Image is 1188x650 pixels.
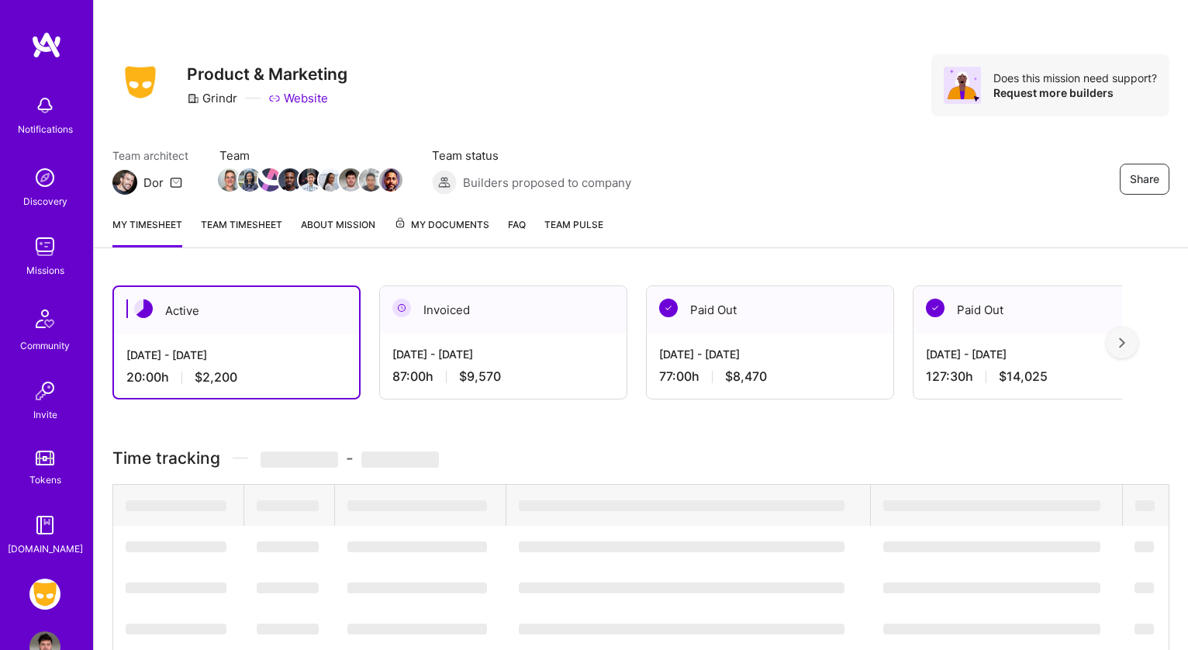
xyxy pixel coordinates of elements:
[31,31,62,59] img: logo
[883,583,1100,593] span: ‌
[659,299,678,317] img: Paid Out
[339,168,362,192] img: Team Member Avatar
[1120,164,1169,195] button: Share
[913,286,1160,334] div: Paid Out
[257,583,319,593] span: ‌
[33,406,57,423] div: Invite
[26,300,64,337] img: Community
[320,167,340,193] a: Team Member Avatar
[257,624,319,634] span: ‌
[134,299,153,318] img: Active
[187,64,347,84] h3: Product & Marketing
[508,216,526,247] a: FAQ
[392,299,411,317] img: Invoiced
[459,368,501,385] span: $9,570
[195,369,237,386] span: $2,200
[519,500,844,511] span: ‌
[883,541,1100,552] span: ‌
[240,167,260,193] a: Team Member Avatar
[544,216,603,247] a: Team Pulse
[394,216,489,247] a: My Documents
[126,624,226,634] span: ‌
[126,347,347,363] div: [DATE] - [DATE]
[519,624,844,634] span: ‌
[647,286,893,334] div: Paid Out
[319,168,342,192] img: Team Member Avatar
[36,451,54,465] img: tokens
[379,168,402,192] img: Team Member Avatar
[347,583,487,593] span: ‌
[463,175,631,191] span: Builders proposed to company
[26,579,64,610] a: Grindr: Product & Marketing
[1135,500,1155,511] span: ‌
[112,448,1169,468] h3: Time tracking
[347,500,487,511] span: ‌
[29,510,60,541] img: guide book
[394,216,489,233] span: My Documents
[29,231,60,262] img: teamwork
[993,85,1157,100] div: Request more builders
[219,167,240,193] a: Team Member Avatar
[280,167,300,193] a: Team Member Avatar
[261,448,439,468] span: -
[999,368,1048,385] span: $14,025
[126,500,226,511] span: ‌
[29,162,60,193] img: discovery
[187,92,199,105] i: icon CompanyGray
[300,167,320,193] a: Team Member Avatar
[26,262,64,278] div: Missions
[114,287,359,334] div: Active
[260,167,280,193] a: Team Member Avatar
[926,368,1148,385] div: 127:30 h
[18,121,73,137] div: Notifications
[347,541,487,552] span: ‌
[725,368,767,385] span: $8,470
[361,451,439,468] span: ‌
[278,168,302,192] img: Team Member Avatar
[29,375,60,406] img: Invite
[29,90,60,121] img: bell
[219,147,401,164] span: Team
[187,90,237,106] div: Grindr
[126,541,226,552] span: ‌
[112,147,188,164] span: Team architect
[257,541,319,552] span: ‌
[29,472,61,488] div: Tokens
[257,500,319,511] span: ‌
[20,337,70,354] div: Community
[347,624,487,634] span: ‌
[238,168,261,192] img: Team Member Avatar
[361,167,381,193] a: Team Member Avatar
[883,500,1100,511] span: ‌
[392,346,614,362] div: [DATE] - [DATE]
[926,299,945,317] img: Paid Out
[519,583,844,593] span: ‌
[432,147,631,164] span: Team status
[380,286,627,334] div: Invoiced
[659,346,881,362] div: [DATE] - [DATE]
[301,216,375,247] a: About Mission
[261,451,338,468] span: ‌
[944,67,981,104] img: Avatar
[126,369,347,386] div: 20:00 h
[143,175,164,191] div: Dor
[659,368,881,385] div: 77:00 h
[340,167,361,193] a: Team Member Avatar
[258,168,281,192] img: Team Member Avatar
[268,90,328,106] a: Website
[112,216,182,247] a: My timesheet
[8,541,83,557] div: [DOMAIN_NAME]
[23,193,67,209] div: Discovery
[1134,583,1154,593] span: ‌
[1134,624,1154,634] span: ‌
[432,170,457,195] img: Builders proposed to company
[112,61,168,103] img: Company Logo
[29,579,60,610] img: Grindr: Product & Marketing
[170,176,182,188] i: icon Mail
[201,216,282,247] a: Team timesheet
[392,368,614,385] div: 87:00 h
[883,624,1100,634] span: ‌
[1119,337,1125,348] img: right
[299,168,322,192] img: Team Member Avatar
[359,168,382,192] img: Team Member Avatar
